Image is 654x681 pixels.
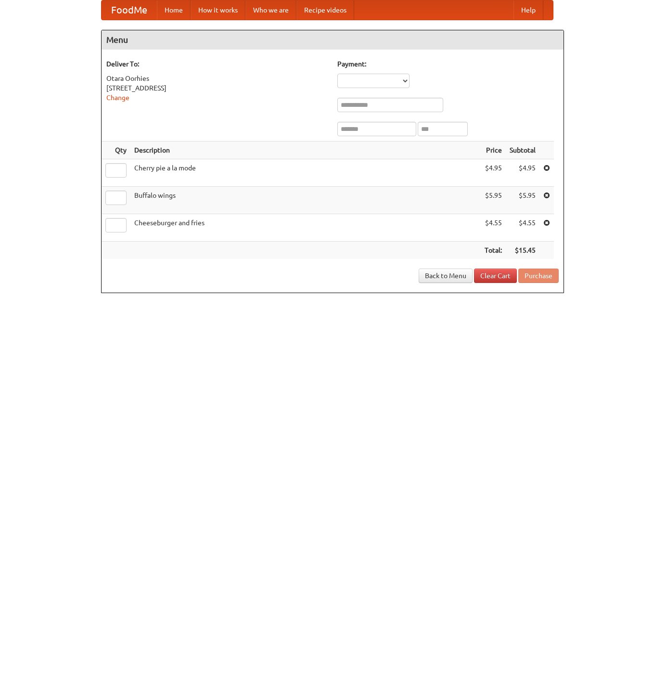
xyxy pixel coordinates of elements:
[102,30,564,50] h4: Menu
[481,214,506,242] td: $4.55
[130,141,481,159] th: Description
[481,159,506,187] td: $4.95
[106,94,129,102] a: Change
[106,74,328,83] div: Otara Oorhies
[191,0,245,20] a: How it works
[337,59,559,69] h5: Payment:
[106,59,328,69] h5: Deliver To:
[296,0,354,20] a: Recipe videos
[102,141,130,159] th: Qty
[106,83,328,93] div: [STREET_ADDRESS]
[506,187,539,214] td: $5.95
[130,159,481,187] td: Cherry pie a la mode
[157,0,191,20] a: Home
[518,269,559,283] button: Purchase
[102,0,157,20] a: FoodMe
[130,187,481,214] td: Buffalo wings
[506,242,539,259] th: $15.45
[506,159,539,187] td: $4.95
[513,0,543,20] a: Help
[130,214,481,242] td: Cheeseburger and fries
[481,141,506,159] th: Price
[506,214,539,242] td: $4.55
[506,141,539,159] th: Subtotal
[481,242,506,259] th: Total:
[245,0,296,20] a: Who we are
[481,187,506,214] td: $5.95
[419,269,473,283] a: Back to Menu
[474,269,517,283] a: Clear Cart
